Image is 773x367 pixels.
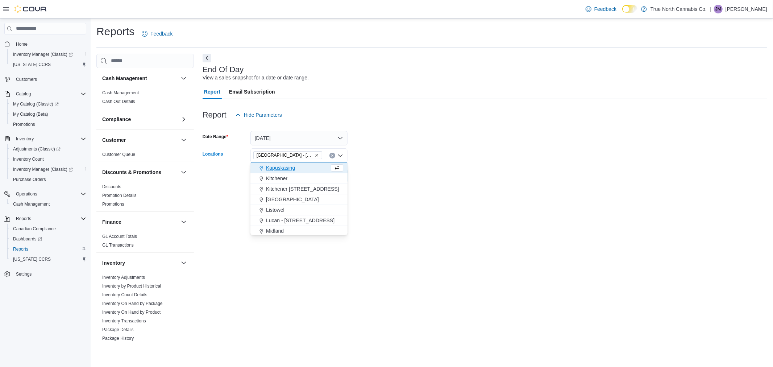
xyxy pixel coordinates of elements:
a: My Catalog (Classic) [10,100,62,108]
button: Kapuskasing [250,163,348,173]
span: Kapuskasing [266,164,295,172]
button: Finance [102,218,178,226]
button: [US_STATE] CCRS [7,254,89,264]
span: Purchase Orders [10,175,86,184]
div: Discounts & Promotions [96,182,194,211]
div: Customer [96,150,194,162]
a: Inventory Transactions [102,318,146,323]
button: Customers [1,74,89,84]
a: Cash Management [102,90,139,95]
span: Purchase Orders [13,177,46,182]
nav: Complex example [4,36,86,298]
a: Inventory by Product Historical [102,284,161,289]
a: Inventory Manager (Classic) [10,165,76,174]
a: Inventory Count [10,155,47,164]
h3: End Of Day [203,65,244,74]
span: Inventory Manager (Classic) [10,50,86,59]
span: Inventory Transactions [102,318,146,324]
h3: Report [203,111,227,119]
span: Catalog [16,91,31,97]
span: Home [16,41,28,47]
span: My Catalog (Classic) [10,100,86,108]
a: Dashboards [7,234,89,244]
button: Hide Parameters [232,108,285,122]
span: Inventory Manager (Classic) [13,166,73,172]
span: Package Details [102,327,134,333]
a: Inventory Manager (Classic) [7,49,89,59]
a: Canadian Compliance [10,224,59,233]
button: Operations [13,190,40,198]
span: Inventory Count [13,156,44,162]
a: GL Account Totals [102,234,137,239]
div: View a sales snapshot for a date or date range. [203,74,309,82]
button: [DATE] [250,131,348,145]
span: Reports [16,216,31,222]
a: Inventory Manager (Classic) [7,164,89,174]
a: Package History [102,336,134,341]
a: Feedback [139,26,175,41]
span: Customer Queue [102,152,135,157]
a: Cash Out Details [102,99,135,104]
button: Reports [1,214,89,224]
button: Inventory [102,259,178,267]
button: Cash Management [179,74,188,83]
label: Locations [203,151,223,157]
span: Midland [266,227,284,235]
button: Lucan - [STREET_ADDRESS] [250,215,348,226]
button: Operations [1,189,89,199]
span: Adjustments (Classic) [10,145,86,153]
button: Compliance [102,116,178,123]
span: Washington CCRS [10,255,86,264]
span: Inventory [16,136,34,142]
h3: Inventory [102,259,125,267]
div: Finance [96,232,194,252]
span: My Catalog (Beta) [13,111,48,117]
span: Settings [16,271,32,277]
span: GL Transactions [102,242,134,248]
button: My Catalog (Beta) [7,109,89,119]
a: Promotions [10,120,38,129]
h3: Discounts & Promotions [102,169,161,176]
button: Listowel [250,205,348,215]
span: Inventory by Product Historical [102,283,161,289]
span: Reports [10,245,86,253]
span: My Catalog (Beta) [10,110,86,119]
button: Inventory [13,135,37,143]
span: Inventory Manager (Classic) [10,165,86,174]
span: Settings [13,269,86,279]
button: Reports [13,214,34,223]
button: Home [1,39,89,49]
span: [GEOGRAPHIC_DATA] [266,196,319,203]
h1: Reports [96,24,134,39]
p: | [710,5,711,13]
button: Inventory Count [7,154,89,164]
button: Purchase Orders [7,174,89,185]
span: Email Subscription [229,84,275,99]
a: Home [13,40,30,49]
span: Inventory Adjustments [102,275,145,280]
a: [US_STATE] CCRS [10,255,54,264]
span: Listowel [266,206,284,214]
span: Kitchener [266,175,287,182]
a: Dashboards [10,235,45,243]
span: Canadian Compliance [13,226,56,232]
p: True North Cannabis Co. [651,5,707,13]
span: Home [13,40,86,49]
span: Inventory Count Details [102,292,147,298]
button: Canadian Compliance [7,224,89,234]
a: Adjustments (Classic) [10,145,63,153]
span: Dashboards [10,235,86,243]
span: Inventory Manager (Classic) [13,51,73,57]
span: Inventory Count [10,155,86,164]
a: My Catalog (Beta) [10,110,51,119]
span: Operations [13,190,86,198]
span: GL Account Totals [102,234,137,239]
span: Promotion Details [102,193,137,198]
button: Settings [1,269,89,279]
span: Report [204,84,220,99]
span: Adjustments (Classic) [13,146,61,152]
span: [GEOGRAPHIC_DATA] - [STREET_ADDRESS] [257,152,313,159]
span: Package History [102,335,134,341]
div: Jamie Mathias [714,5,723,13]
